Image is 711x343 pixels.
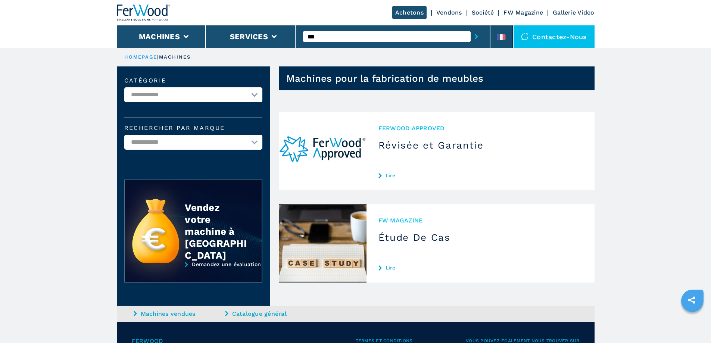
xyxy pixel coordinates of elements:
div: Contactez-nous [514,25,595,48]
a: Société [472,9,494,16]
button: Services [230,32,268,41]
a: sharethis [682,291,701,309]
a: Lire [378,265,583,271]
a: FW Magazine [503,9,543,16]
a: HOMEPAGE [124,54,158,60]
label: Rechercher par marque [124,125,262,131]
a: Vendons [436,9,462,16]
h3: Révisée et Garantie [378,139,583,151]
h1: Machines pour la fabrication de meubles [286,72,484,84]
a: Achetons [392,6,427,19]
img: Étude De Cas [279,204,367,283]
p: machines [159,54,191,60]
a: Catalogue général [225,309,315,318]
span: | [157,54,159,60]
label: catégorie [124,78,262,84]
img: Ferwood [117,4,171,21]
button: submit-button [471,28,482,45]
span: Ferwood Approved [378,124,583,132]
img: Révisée et Garantie [279,112,367,190]
a: Lire [378,172,583,178]
img: Contactez-nous [521,33,528,40]
h3: Étude De Cas [378,231,583,243]
a: Machines vendues [134,309,223,318]
span: FW MAGAZINE [378,216,583,225]
a: Demandez une évaluation [124,261,262,288]
div: Vendez votre machine à [GEOGRAPHIC_DATA] [185,202,247,261]
iframe: Chat [679,309,705,337]
a: Gallerie Video [553,9,595,16]
button: Machines [139,32,180,41]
